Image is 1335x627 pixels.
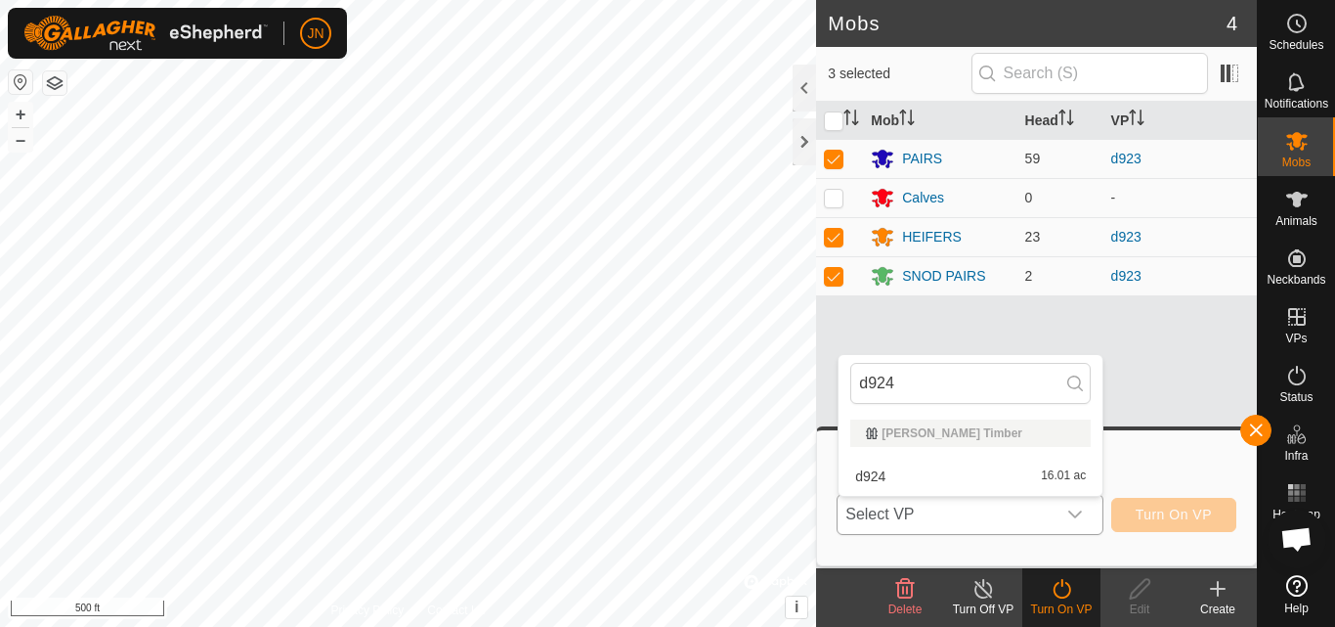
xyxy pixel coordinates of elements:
span: VPs [1285,333,1307,344]
p-sorticon: Activate to sort [1058,112,1074,128]
td: - [1103,178,1257,217]
span: Neckbands [1267,274,1325,286]
p-sorticon: Activate to sort [1129,112,1144,128]
div: dropdown trigger [1055,495,1095,534]
span: 23 [1025,229,1041,245]
th: Head [1017,102,1103,140]
a: Privacy Policy [331,602,405,619]
button: Map Layers [43,71,66,95]
input: Search [850,363,1091,404]
span: Mobs [1282,157,1311,168]
span: Delete [888,603,923,616]
div: Create [1179,601,1257,618]
div: Turn On VP [1022,601,1100,618]
li: d924 [839,457,1102,496]
span: 59 [1025,151,1041,166]
span: Infra [1284,450,1308,462]
div: SNOD PAIRS [902,266,985,287]
a: d923 [1111,268,1141,284]
span: 2 [1025,268,1033,284]
span: 0 [1025,190,1033,205]
a: d923 [1111,151,1141,166]
button: Turn On VP [1111,498,1236,532]
span: Notifications [1265,98,1328,110]
span: Animals [1275,215,1317,227]
div: Edit [1100,601,1179,618]
input: Search (S) [971,53,1208,94]
div: PAIRS [902,149,942,169]
a: Help [1258,567,1335,622]
div: [PERSON_NAME] Timber [866,427,1075,439]
button: – [9,128,32,152]
span: 3 selected [828,64,970,84]
div: Calves [902,188,944,208]
div: Open chat [1268,510,1326,568]
div: HEIFERS [902,227,962,247]
span: Schedules [1269,39,1323,51]
span: Status [1279,391,1313,403]
img: Gallagher Logo [23,16,268,51]
span: 16.01 ac [1041,470,1086,483]
a: d923 [1111,229,1141,245]
span: 4 [1227,9,1237,38]
span: Select VP [838,495,1055,534]
th: VP [1103,102,1257,140]
span: Turn On VP [1136,507,1212,522]
div: Turn Off VP [944,601,1022,618]
p-sorticon: Activate to sort [899,112,915,128]
a: Contact Us [427,602,485,619]
span: Heatmap [1272,509,1320,520]
ul: Option List [839,412,1102,496]
span: i [795,599,798,615]
h2: Mobs [828,12,1227,35]
span: Help [1284,603,1309,614]
p-sorticon: Activate to sort [843,112,859,128]
button: Reset Map [9,70,32,94]
span: JN [307,23,323,44]
button: i [786,597,807,618]
span: d924 [855,470,885,483]
button: + [9,103,32,126]
th: Mob [863,102,1016,140]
